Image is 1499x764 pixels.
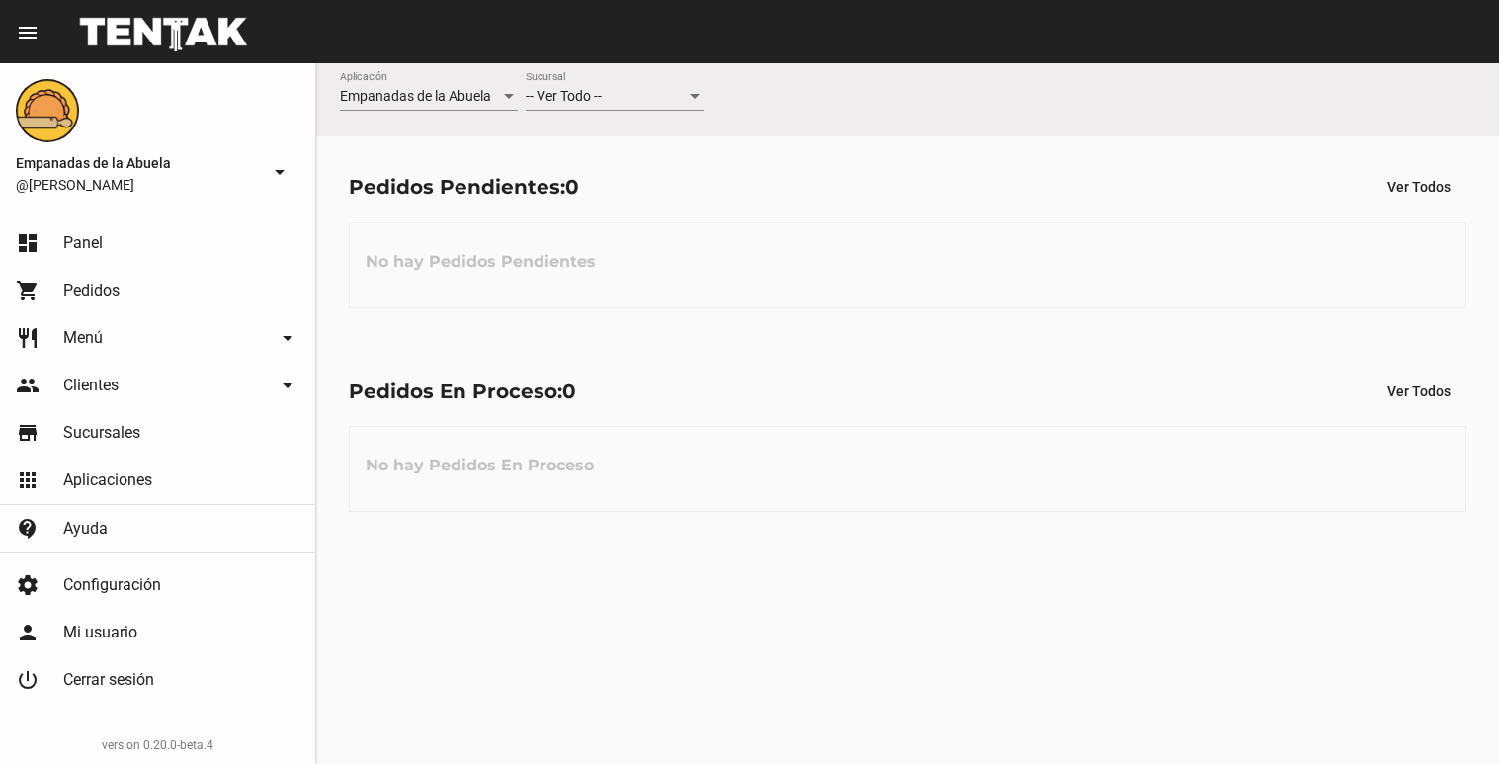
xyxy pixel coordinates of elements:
[63,376,119,395] span: Clientes
[1387,383,1451,399] span: Ver Todos
[16,374,40,397] mat-icon: people
[268,160,291,184] mat-icon: arrow_drop_down
[63,670,154,690] span: Cerrar sesión
[16,175,260,195] span: @[PERSON_NAME]
[16,421,40,445] mat-icon: store
[63,470,152,490] span: Aplicaciones
[340,88,491,104] span: Empanadas de la Abuela
[1372,169,1466,205] button: Ver Todos
[63,328,103,348] span: Menú
[16,326,40,350] mat-icon: restaurant
[276,374,299,397] mat-icon: arrow_drop_down
[16,21,40,44] mat-icon: menu
[63,519,108,539] span: Ayuda
[16,735,299,755] div: version 0.20.0-beta.4
[562,380,576,403] span: 0
[63,281,120,300] span: Pedidos
[16,151,260,175] span: Empanadas de la Abuela
[63,623,137,642] span: Mi usuario
[565,175,579,199] span: 0
[16,79,79,142] img: f0136945-ed32-4f7c-91e3-a375bc4bb2c5.png
[63,423,140,443] span: Sucursales
[1372,374,1466,409] button: Ver Todos
[350,436,610,495] h3: No hay Pedidos En Proceso
[350,232,612,292] h3: No hay Pedidos Pendientes
[63,575,161,595] span: Configuración
[349,376,576,407] div: Pedidos En Proceso:
[16,517,40,541] mat-icon: contact_support
[16,468,40,492] mat-icon: apps
[16,621,40,644] mat-icon: person
[16,668,40,692] mat-icon: power_settings_new
[349,171,579,203] div: Pedidos Pendientes:
[63,233,103,253] span: Panel
[526,88,602,104] span: -- Ver Todo --
[1387,179,1451,195] span: Ver Todos
[16,279,40,302] mat-icon: shopping_cart
[276,326,299,350] mat-icon: arrow_drop_down
[16,231,40,255] mat-icon: dashboard
[16,573,40,597] mat-icon: settings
